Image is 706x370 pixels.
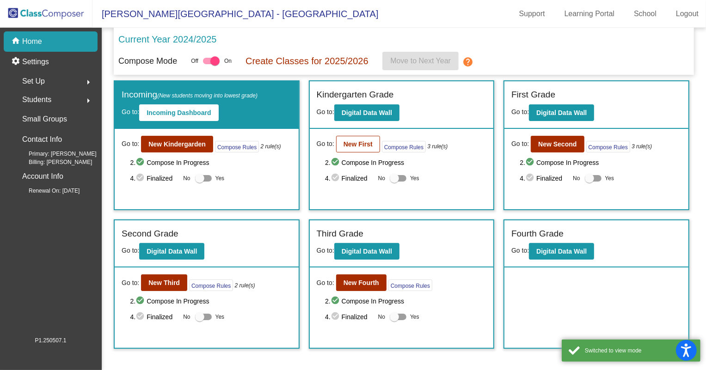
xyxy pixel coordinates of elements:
[317,247,334,254] span: Go to:
[511,88,555,102] label: First Grade
[529,104,594,121] button: Digital Data Wall
[261,142,281,151] i: 2 rule(s)
[118,32,216,46] p: Current Year 2024/2025
[331,173,342,184] mat-icon: check_circle
[147,109,211,116] b: Incoming Dashboard
[122,247,139,254] span: Go to:
[141,136,213,152] button: New Kindergarden
[334,104,399,121] button: Digital Data Wall
[135,296,147,307] mat-icon: check_circle
[331,311,342,322] mat-icon: check_circle
[410,173,419,184] span: Yes
[331,296,342,307] mat-icon: check_circle
[246,54,368,68] p: Create Classes for 2025/2026
[390,57,451,65] span: Move to Next Year
[135,157,147,168] mat-icon: check_circle
[511,139,529,149] span: Go to:
[235,281,255,290] i: 2 rule(s)
[585,346,694,355] div: Switched to view mode
[11,36,22,47] mat-icon: home
[122,108,139,115] span: Go to:
[378,174,385,182] span: No
[122,278,139,288] span: Go to:
[317,88,394,102] label: Kindergarten Grade
[130,296,292,307] span: 2. Compose In Progress
[14,158,92,166] span: Billing: [PERSON_NAME]
[83,77,94,88] mat-icon: arrow_right
[122,88,258,102] label: Incoming
[118,55,177,67] p: Compose Mode
[183,174,190,182] span: No
[148,140,206,148] b: New Kindergarden
[22,93,51,106] span: Students
[325,311,374,322] span: 4. Finalized
[626,6,664,21] a: School
[139,104,218,121] button: Incoming Dashboard
[536,248,587,255] b: Digital Data Wall
[191,57,198,65] span: Off
[462,56,473,67] mat-icon: help
[331,157,342,168] mat-icon: check_circle
[22,113,67,126] p: Small Groups
[382,52,459,70] button: Move to Next Year
[531,136,584,152] button: New Second
[22,36,42,47] p: Home
[215,311,225,322] span: Yes
[525,173,536,184] mat-icon: check_circle
[130,311,179,322] span: 4. Finalized
[336,274,387,291] button: New Fourth
[529,243,594,260] button: Digital Data Wall
[147,248,197,255] b: Digital Data Wall
[14,150,97,158] span: Primary: [PERSON_NAME]
[382,141,426,152] button: Compose Rules
[189,279,233,291] button: Compose Rules
[378,313,385,321] span: No
[538,140,577,148] b: New Second
[344,279,379,286] b: New Fourth
[557,6,622,21] a: Learning Portal
[632,142,652,151] i: 3 rule(s)
[215,173,225,184] span: Yes
[122,227,178,241] label: Second Grade
[605,173,614,184] span: Yes
[336,136,380,152] button: New First
[122,139,139,149] span: Go to:
[83,95,94,106] mat-icon: arrow_right
[215,141,259,152] button: Compose Rules
[410,311,419,322] span: Yes
[22,56,49,67] p: Settings
[388,279,432,291] button: Compose Rules
[586,141,630,152] button: Compose Rules
[334,243,399,260] button: Digital Data Wall
[139,243,204,260] button: Digital Data Wall
[317,139,334,149] span: Go to:
[92,6,379,21] span: [PERSON_NAME][GEOGRAPHIC_DATA] - [GEOGRAPHIC_DATA]
[130,173,179,184] span: 4. Finalized
[22,75,45,88] span: Set Up
[520,173,569,184] span: 4. Finalized
[344,140,373,148] b: New First
[511,247,529,254] span: Go to:
[669,6,706,21] a: Logout
[317,108,334,115] span: Go to:
[135,311,147,322] mat-icon: check_circle
[135,173,147,184] mat-icon: check_circle
[317,227,363,241] label: Third Grade
[183,313,190,321] span: No
[342,248,392,255] b: Digital Data Wall
[22,170,63,183] p: Account Info
[520,157,681,168] span: 2. Compose In Progress
[325,157,486,168] span: 2. Compose In Progress
[511,227,564,241] label: Fourth Grade
[525,157,536,168] mat-icon: check_circle
[325,173,374,184] span: 4. Finalized
[512,6,553,21] a: Support
[536,109,587,116] b: Digital Data Wall
[224,57,232,65] span: On
[317,278,334,288] span: Go to:
[14,187,80,195] span: Renewal On: [DATE]
[325,296,486,307] span: 2. Compose In Progress
[573,174,580,182] span: No
[130,157,292,168] span: 2. Compose In Progress
[141,274,187,291] button: New Third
